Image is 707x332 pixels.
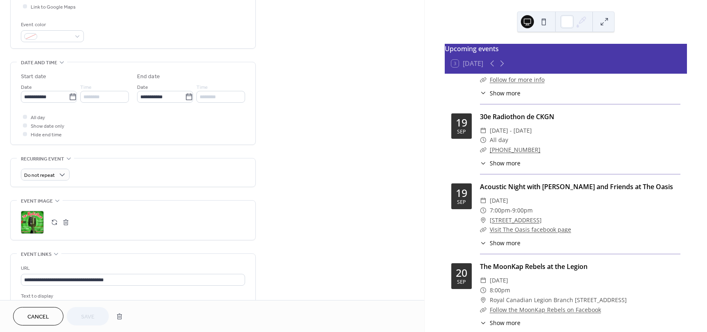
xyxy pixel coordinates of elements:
div: 19 [456,117,467,128]
button: Cancel [13,307,63,325]
span: [DATE] [490,276,508,285]
span: Cancel [27,313,49,321]
a: [STREET_ADDRESS] [490,215,542,225]
span: Date and time [21,59,57,67]
a: Follow the MoonKap Rebels on Facebook [490,306,601,314]
span: Show more [490,239,520,247]
div: ​ [480,196,486,206]
span: All day [31,113,45,122]
span: 8:00pm [490,285,510,295]
span: [DATE] - [DATE] [490,126,532,136]
div: ​ [480,159,486,167]
span: Recurring event [21,155,64,163]
span: Link to Google Maps [31,3,76,11]
div: ​ [480,318,486,327]
div: Sep [457,280,466,285]
div: ; [21,211,44,234]
div: Start date [21,72,46,81]
span: Time [196,83,208,92]
span: Show more [490,318,520,327]
div: ​ [480,295,486,305]
span: 9:00pm [512,206,533,215]
div: ​ [480,206,486,215]
span: - [510,206,512,215]
div: URL [21,264,243,273]
div: Upcoming events [445,44,687,54]
div: ​ [480,225,486,235]
span: Do not repeat [24,171,55,180]
span: Show more [490,89,520,97]
span: [DATE] [490,196,508,206]
span: Event image [21,197,53,206]
span: Date [21,83,32,92]
button: ​Show more [480,239,520,247]
span: Royal Canadian Legion Branch [STREET_ADDRESS] [490,295,627,305]
button: ​Show more [480,318,520,327]
a: Visit The Oasis facebook page [490,226,571,233]
button: ​Show more [480,159,520,167]
span: Show more [490,159,520,167]
div: Text to display [21,292,243,300]
div: 19 [456,188,467,198]
button: ​Show more [480,89,520,97]
div: 20 [456,268,467,278]
div: ​ [480,89,486,97]
span: Hide end time [31,131,62,139]
div: ​ [480,126,486,136]
span: Show date only [31,122,64,131]
div: ​ [480,276,486,285]
span: All day [490,135,508,145]
div: ​ [480,75,486,85]
div: Sep [457,129,466,135]
span: Date [137,83,148,92]
div: ​ [480,239,486,247]
div: End date [137,72,160,81]
div: ​ [480,285,486,295]
span: Time [80,83,92,92]
a: Follow for more info [490,76,545,84]
div: ​ [480,135,486,145]
span: Event links [21,250,52,259]
div: ​ [480,215,486,225]
div: Event color [21,20,82,29]
a: [PHONE_NUMBER] [490,146,540,154]
a: 30e Radiothon de CKGN [480,112,554,121]
div: ​ [480,305,486,315]
span: 7:00pm [490,206,510,215]
div: ​ [480,145,486,155]
a: The MoonKap Rebels at the Legion [480,262,588,271]
div: Sep [457,200,466,205]
a: Acoustic Night with [PERSON_NAME] and Friends at The Oasis [480,182,673,191]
